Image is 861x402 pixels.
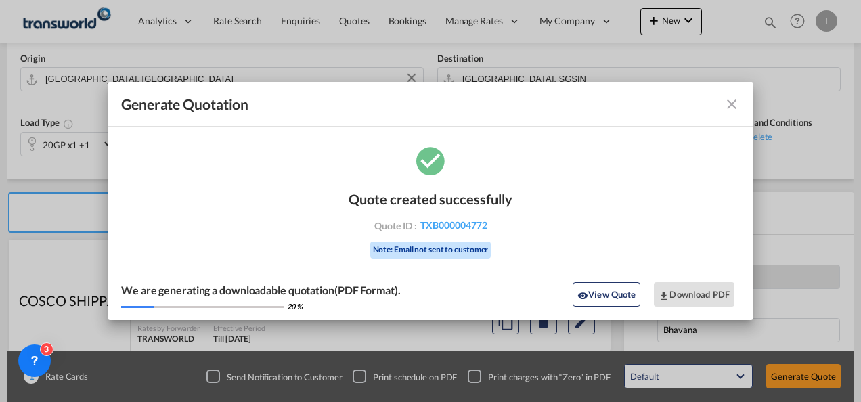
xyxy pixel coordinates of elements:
[287,301,303,311] div: 20 %
[370,242,491,259] div: Note: Email not sent to customer
[659,290,669,301] md-icon: icon-download
[654,282,734,307] button: Download PDF
[108,82,753,320] md-dialog: Generate Quotation Quote ...
[352,219,509,231] div: Quote ID :
[420,219,487,231] span: TXB000004772
[724,96,740,112] md-icon: icon-close fg-AAA8AD cursor m-0
[121,95,248,113] span: Generate Quotation
[121,283,401,298] div: We are generating a downloadable quotation(PDF Format).
[577,290,588,301] md-icon: icon-eye
[349,191,512,207] div: Quote created successfully
[414,143,447,177] md-icon: icon-checkbox-marked-circle
[573,282,640,307] button: icon-eyeView Quote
